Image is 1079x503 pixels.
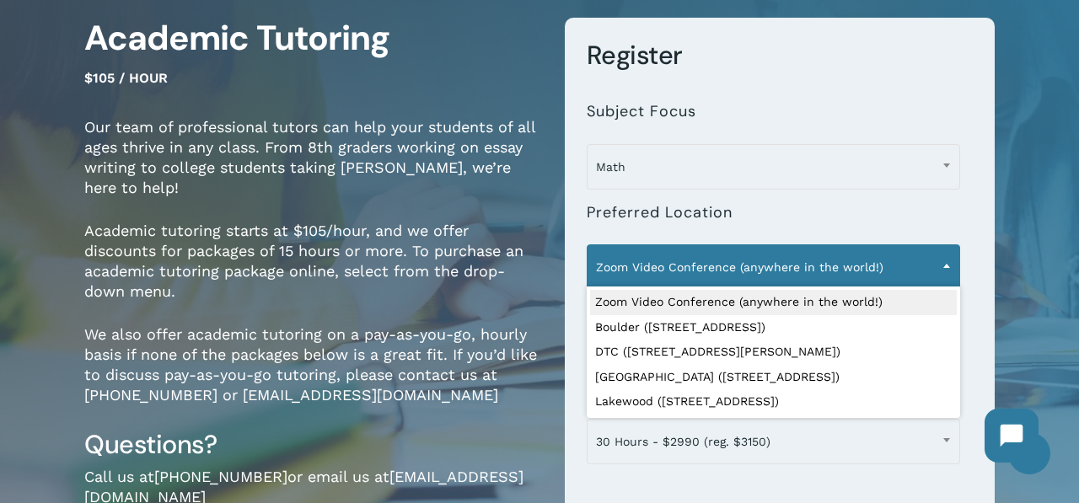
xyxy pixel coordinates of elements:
span: Math [588,149,959,185]
span: 30 Hours - $2990 (reg. $3150) [588,424,959,459]
h3: Register [587,39,974,72]
span: 30 Hours - $2990 (reg. $3150) [587,419,960,464]
span: $105 / hour [84,70,168,86]
label: Preferred Location [587,203,733,222]
span: Zoom Video Conference (anywhere in the world!) [588,249,959,285]
span: Zoom Video Conference (anywhere in the world!) [587,244,960,290]
li: [GEOGRAPHIC_DATA] ([STREET_ADDRESS]) [590,365,957,390]
label: Subject Focus [587,102,696,121]
iframe: Chatbot [968,392,1055,479]
span: Math [587,144,960,190]
li: Boulder ([STREET_ADDRESS]) [590,315,957,340]
p: Academic tutoring starts at $105/hour, and we offer discounts for packages of 15 hours or more. T... [84,221,539,324]
h1: Academic Tutoring [84,18,539,59]
h3: Questions? [84,428,539,461]
p: Our team of professional tutors can help your students of all ages thrive in any class. From 8th ... [84,117,539,221]
li: Zoom Video Conference (anywhere in the world!) [590,290,957,315]
li: Lakewood ([STREET_ADDRESS]) [590,389,957,415]
a: [PHONE_NUMBER] [154,468,287,485]
p: We also offer academic tutoring on a pay-as-you-go, hourly basis if none of the packages below is... [84,324,539,428]
li: DTC ([STREET_ADDRESS][PERSON_NAME]) [590,340,957,365]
